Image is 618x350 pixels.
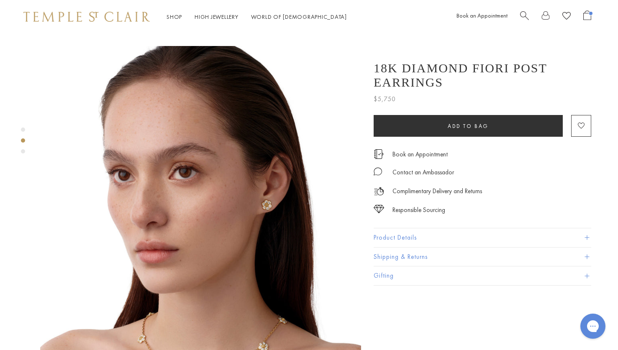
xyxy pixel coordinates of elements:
img: Temple St. Clair [23,12,150,22]
a: Open Shopping Bag [583,10,591,23]
button: Shipping & Returns [374,248,591,266]
h1: 18K Diamond Fiori Post Earrings [374,61,591,89]
button: Product Details [374,228,591,247]
div: Product gallery navigation [21,125,25,160]
a: Book an Appointment [392,150,448,159]
div: Responsible Sourcing [392,205,445,215]
p: Complimentary Delivery and Returns [392,186,482,197]
img: icon_delivery.svg [374,186,384,197]
a: ShopShop [167,13,182,20]
img: icon_sourcing.svg [374,205,384,213]
button: Gifting [374,266,591,285]
a: High JewelleryHigh Jewellery [195,13,238,20]
a: Search [520,10,529,23]
img: MessageIcon-01_2.svg [374,167,382,176]
a: Book an Appointment [456,12,508,19]
span: Add to bag [448,123,489,130]
div: Contact an Ambassador [392,167,454,178]
img: icon_appointment.svg [374,149,384,159]
a: World of [DEMOGRAPHIC_DATA]World of [DEMOGRAPHIC_DATA] [251,13,347,20]
a: View Wishlist [562,10,571,23]
button: Add to bag [374,115,563,137]
span: $5,750 [374,94,396,105]
nav: Main navigation [167,12,347,22]
iframe: Gorgias live chat messenger [576,311,610,342]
